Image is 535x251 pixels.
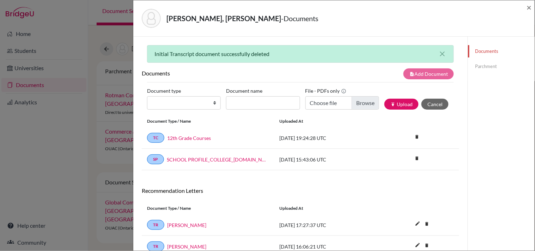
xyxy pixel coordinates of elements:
i: publish [390,102,395,107]
span: × [527,2,532,12]
a: TR [147,220,164,230]
a: SCHOOL PROFILE_COLLEGE_[DOMAIN_NAME]_wide [167,156,269,163]
a: Documents [468,45,535,57]
i: delete [421,240,432,251]
button: note_addAdd Document [403,68,454,79]
button: Close [527,3,532,12]
h6: Documents [142,70,300,76]
a: SP [147,154,164,164]
div: [DATE] 19:24:28 UTC [274,134,380,142]
a: delete [412,154,422,164]
a: 12th Grade Courses [167,134,211,142]
a: [PERSON_NAME] [167,243,206,250]
label: Document type [147,85,181,96]
a: delete [421,220,432,229]
span: [DATE] 16:06:21 UTC [279,244,326,250]
i: edit [412,239,423,251]
i: delete [421,219,432,229]
button: Cancel [421,99,449,110]
div: Document Type / Name [142,118,274,124]
i: edit [412,218,423,229]
span: - Documents [281,14,318,23]
a: Parchment [468,60,535,73]
strong: [PERSON_NAME], [PERSON_NAME] [166,14,281,23]
a: TC [147,133,164,143]
a: [PERSON_NAME] [167,221,206,229]
label: Document name [226,85,262,96]
div: Initial Transcript document successfully deleted [147,45,454,63]
i: delete [412,153,422,164]
i: note_add [409,72,414,76]
a: delete [421,241,432,251]
div: [DATE] 15:43:06 UTC [274,156,380,163]
span: [DATE] 17:27:37 UTC [279,222,326,228]
div: Uploaded at [274,118,380,124]
a: delete [412,133,422,142]
i: delete [412,131,422,142]
div: Uploaded at [274,205,380,212]
button: close [438,50,446,58]
button: edit [412,240,424,251]
label: File - PDFs only [305,85,347,96]
button: edit [412,219,424,229]
div: Document Type / Name [142,205,274,212]
button: publishUpload [384,99,419,110]
h6: Recommendation Letters [142,187,459,194]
